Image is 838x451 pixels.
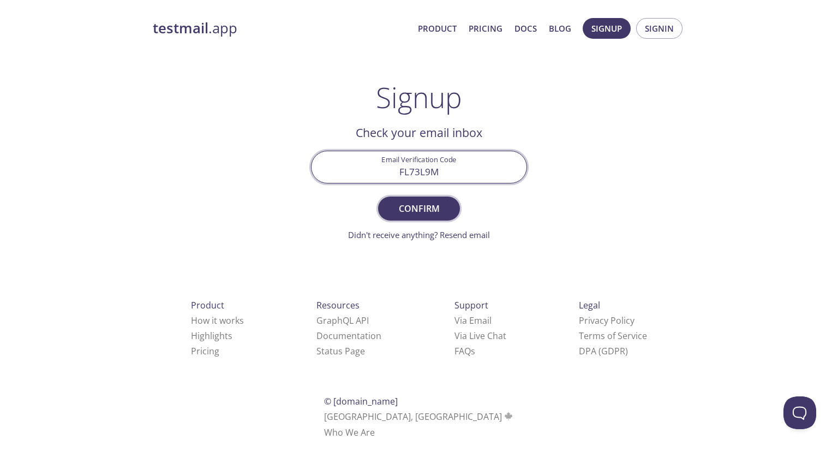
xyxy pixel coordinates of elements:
span: © [DOMAIN_NAME] [324,395,398,407]
a: testmail.app [153,19,409,38]
h1: Signup [376,81,462,114]
a: Terms of Service [579,330,647,342]
a: FAQ [454,345,475,357]
strong: testmail [153,19,208,38]
a: Who We Are [324,426,375,438]
a: DPA (GDPR) [579,345,628,357]
button: Signin [636,18,683,39]
button: Confirm [378,197,460,221]
iframe: Help Scout Beacon - Open [783,396,816,429]
a: Pricing [191,345,219,357]
a: Pricing [469,21,502,35]
h2: Check your email inbox [311,123,527,142]
span: Product [191,299,224,311]
span: Legal [579,299,600,311]
a: Didn't receive anything? Resend email [348,229,490,240]
span: Signup [591,21,622,35]
a: Blog [549,21,571,35]
a: How it works [191,314,244,327]
a: Documentation [316,330,381,342]
a: Product [418,21,457,35]
span: Resources [316,299,360,311]
span: s [471,345,475,357]
a: Via Live Chat [454,330,506,342]
span: Confirm [390,201,448,216]
span: [GEOGRAPHIC_DATA], [GEOGRAPHIC_DATA] [324,411,514,423]
span: Signin [645,21,674,35]
a: GraphQL API [316,314,369,327]
a: Via Email [454,314,492,327]
a: Docs [514,21,537,35]
span: Support [454,299,488,311]
a: Status Page [316,345,365,357]
button: Signup [583,18,631,39]
a: Privacy Policy [579,314,635,327]
a: Highlights [191,330,232,342]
